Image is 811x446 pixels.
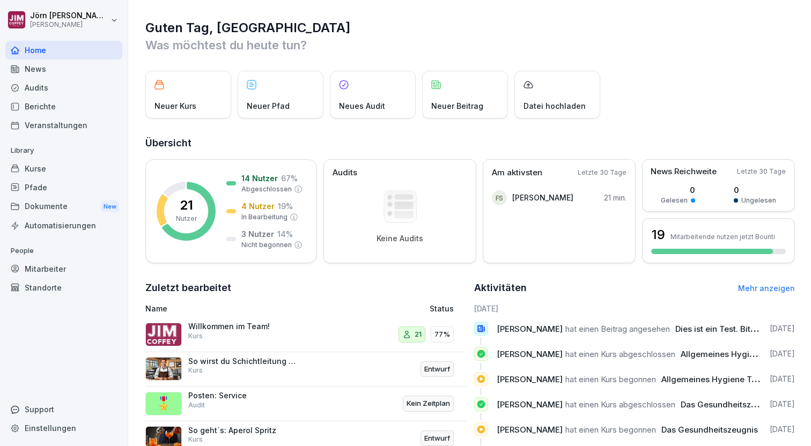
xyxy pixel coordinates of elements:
[492,167,542,179] p: Am aktivsten
[5,97,122,116] div: Berichte
[145,317,467,352] a: Willkommen im Team!Kurs2177%
[188,435,203,444] p: Kurs
[497,399,563,410] span: [PERSON_NAME]
[5,116,122,135] a: Veranstaltungen
[277,228,293,240] p: 14 %
[5,159,122,178] a: Kurse
[176,214,197,224] p: Nutzer
[497,349,563,359] span: [PERSON_NAME]
[424,364,450,375] p: Entwurf
[30,21,108,28] p: [PERSON_NAME]
[424,433,450,444] p: Entwurf
[5,197,122,217] div: Dokumente
[770,323,795,334] p: [DATE]
[241,240,292,250] p: Nicht begonnen
[145,352,467,387] a: So wirst du Schichtleitung bei [PERSON_NAME]KursEntwurf
[281,173,298,184] p: 67 %
[339,100,385,111] p: Neues Audit
[670,233,775,241] p: Mitarbeitende nutzen jetzt Bounti
[5,419,122,437] a: Einstellungen
[604,192,626,203] p: 21 min.
[101,200,119,213] div: New
[415,329,422,340] p: 21
[497,324,563,334] span: [PERSON_NAME]
[434,329,450,340] p: 77%
[188,400,205,410] p: Audit
[565,425,656,435] span: hat einen Kurs begonnen
[241,200,275,212] p: 4 Nutzer
[145,303,342,314] p: Name
[770,424,795,435] p: [DATE]
[770,348,795,359] p: [DATE]
[681,399,777,410] span: Das Gesundheitszeugnis
[188,426,296,435] p: So geht´s: Aperol Spritz
[145,19,795,36] h1: Guten Tag, [GEOGRAPHIC_DATA]
[5,242,122,259] p: People
[5,197,122,217] a: DokumenteNew
[734,184,776,196] p: 0
[377,234,423,243] p: Keine Audits
[5,278,122,297] a: Standorte
[5,259,122,278] a: Mitarbeiter
[188,322,296,331] p: Willkommen im Team!
[5,142,122,159] p: Library
[188,331,203,341] p: Kurs
[241,212,287,222] p: In Bearbeitung
[524,100,586,111] p: Datei hochladen
[474,303,795,314] h6: [DATE]
[145,36,795,54] p: Was möchtest du heute tun?
[188,356,296,366] p: So wirst du Schichtleitung bei [PERSON_NAME]
[741,196,776,205] p: Ungelesen
[737,167,786,176] p: Letzte 30 Tage
[661,184,695,196] p: 0
[431,100,483,111] p: Neuer Beitrag
[578,168,626,177] p: Letzte 30 Tage
[651,226,665,244] h3: 19
[247,100,290,111] p: Neuer Pfad
[5,178,122,197] a: Pfade
[241,173,278,184] p: 14 Nutzer
[5,216,122,235] a: Automatisierungen
[5,400,122,419] div: Support
[333,167,357,179] p: Audits
[5,60,122,78] a: News
[770,374,795,384] p: [DATE]
[145,280,467,295] h2: Zuletzt bearbeitet
[651,166,717,178] p: News Reichweite
[512,192,573,203] p: [PERSON_NAME]
[241,228,274,240] p: 3 Nutzer
[661,425,758,435] span: Das Gesundheitszeugnis
[5,41,122,60] a: Home
[180,199,193,212] p: 21
[430,303,454,314] p: Status
[145,323,182,346] img: afbyiocmot29e6o7kd6rfr35.png
[497,374,563,384] span: [PERSON_NAME]
[5,78,122,97] a: Audits
[145,136,795,151] h2: Übersicht
[770,399,795,410] p: [DATE]
[675,324,800,334] span: Dies ist ein Test. Bitte ignorieren
[497,425,563,435] span: [PERSON_NAME]
[565,324,670,334] span: hat einen Beitrag angesehen
[565,399,675,410] span: hat einen Kurs abgeschlossen
[145,386,467,421] a: 🎖️Posten: ServiceAuditKein Zeitplan
[738,284,795,293] a: Mehr anzeigen
[188,366,203,375] p: Kurs
[154,100,196,111] p: Neuer Kurs
[474,280,527,295] h2: Aktivitäten
[145,357,182,381] img: f6xuk6y4omgynfk5ymw7ztb0.png
[188,391,296,400] p: Posten: Service
[156,394,172,413] p: 🎖️
[565,374,656,384] span: hat einen Kurs begonnen
[407,398,450,409] p: Kein Zeitplan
